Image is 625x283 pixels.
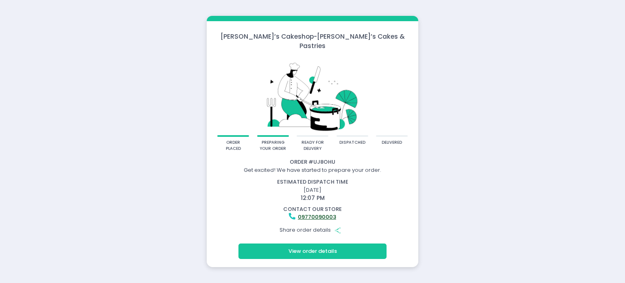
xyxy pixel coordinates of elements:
span: 12:07 PM [301,194,325,202]
div: order placed [220,140,247,151]
div: preparing your order [260,140,286,151]
img: talkie [217,56,408,136]
div: Order # UJ8OHU [208,158,417,166]
div: ready for delivery [299,140,326,151]
div: [PERSON_NAME]’s Cakeshop - [PERSON_NAME]’s Cakes & Pastries [207,32,418,51]
div: estimated dispatch time [208,178,417,186]
div: Share order details [208,222,417,238]
button: View order details [238,244,387,259]
a: 09770090003 [298,213,336,221]
div: dispatched [339,140,365,146]
div: [DATE] [203,178,422,202]
div: contact our store [208,205,417,213]
div: delivered [382,140,402,146]
div: Get excited! We have started to prepare your order. [208,166,417,174]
